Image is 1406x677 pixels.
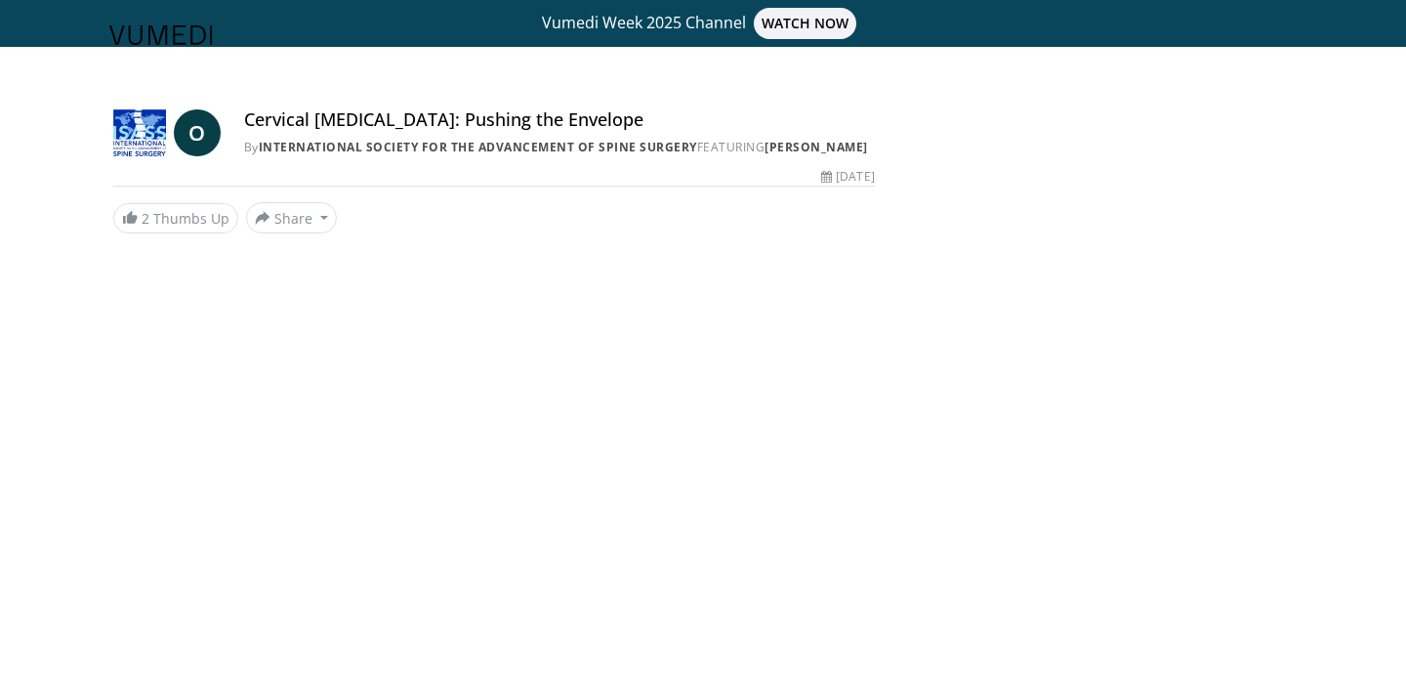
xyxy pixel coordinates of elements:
[113,109,166,156] img: International Society for the Advancement of Spine Surgery
[244,109,875,131] h4: Cervical [MEDICAL_DATA]: Pushing the Envelope
[765,139,868,155] a: [PERSON_NAME]
[244,139,875,156] div: By FEATURING
[246,202,337,233] button: Share
[821,168,874,186] div: [DATE]
[109,25,213,45] img: VuMedi Logo
[259,139,697,155] a: International Society for the Advancement of Spine Surgery
[142,209,149,228] span: 2
[113,203,238,233] a: 2 Thumbs Up
[174,109,221,156] a: O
